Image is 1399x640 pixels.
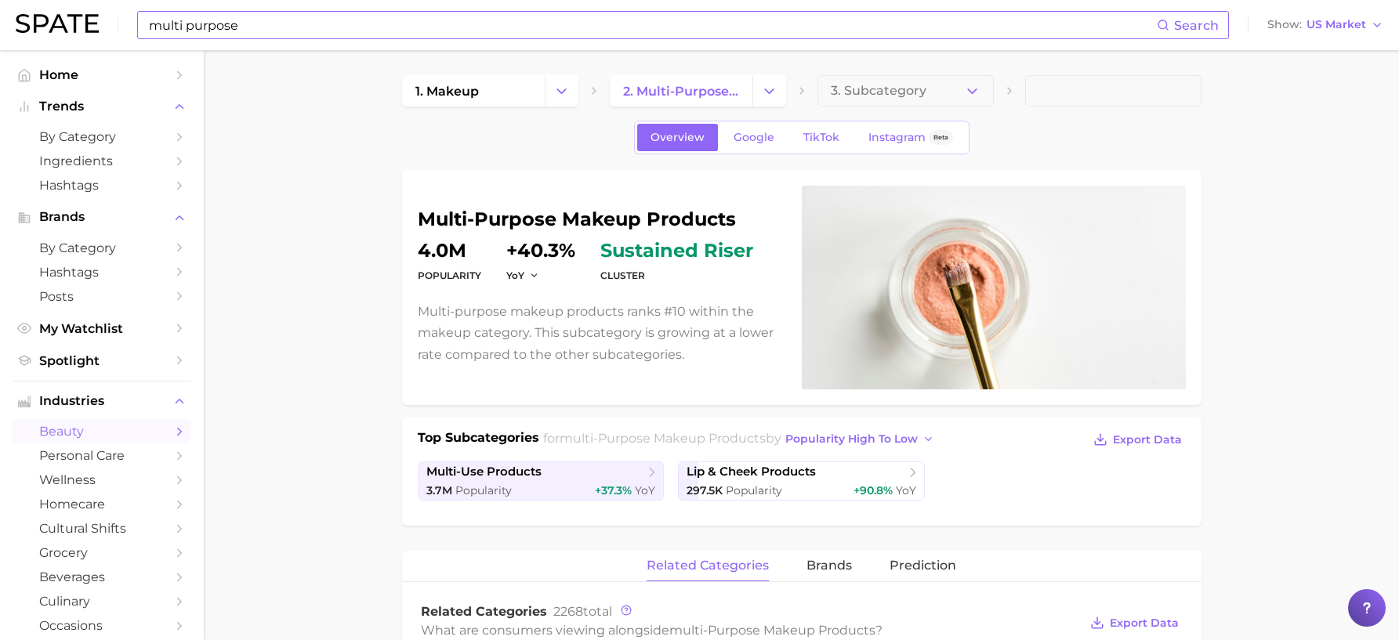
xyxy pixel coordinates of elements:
[560,431,766,446] span: multi-purpose makeup products
[890,559,956,573] span: Prediction
[543,431,939,446] span: for by
[610,75,752,107] a: 2. multi-purpose makeup products
[39,448,165,463] span: personal care
[418,461,665,501] a: multi-use products3.7m Popularity+37.3% YoY
[785,432,918,446] span: popularity high to low
[39,394,165,408] span: Industries
[854,483,893,497] span: +90.8%
[13,173,191,197] a: Hashtags
[506,269,540,282] button: YoY
[39,210,165,224] span: Brands
[734,131,774,144] span: Google
[933,131,948,144] span: Beta
[1307,20,1366,29] span: US Market
[13,468,191,492] a: wellness
[13,316,191,341] a: My Watchlist
[39,99,165,114] span: Trends
[553,604,612,619] span: total
[39,472,165,487] span: wellness
[1263,15,1387,35] button: ShowUS Market
[817,75,994,107] button: 3. Subcategory
[806,559,852,573] span: brands
[16,14,99,33] img: SPATE
[147,12,1157,38] input: Search here for a brand, industry, or ingredient
[421,604,547,619] span: Related Categories
[13,284,191,309] a: Posts
[635,483,655,497] span: YoY
[13,589,191,613] a: culinary
[13,443,191,468] a: personal care
[506,269,524,282] span: YoY
[637,124,718,151] a: Overview
[1113,433,1182,447] span: Export Data
[669,623,875,638] span: multi-purpose makeup products
[790,124,853,151] a: TikTok
[13,492,191,516] a: homecare
[13,260,191,284] a: Hashtags
[687,483,723,497] span: 297.5k
[418,428,539,452] h1: Top Subcategories
[39,265,165,280] span: Hashtags
[39,569,165,584] span: beverages
[418,301,783,365] p: Multi-purpose makeup products ranks #10 within the makeup category. This subcategory is growing a...
[13,613,191,638] a: occasions
[39,129,165,144] span: by Category
[13,95,191,118] button: Trends
[595,483,632,497] span: +37.3%
[39,240,165,255] span: by Category
[1086,612,1182,634] button: Export Data
[39,154,165,168] span: Ingredients
[781,428,939,450] button: popularity high to low
[720,124,788,151] a: Google
[600,241,753,260] span: sustained riser
[13,541,191,565] a: grocery
[623,84,739,99] span: 2. multi-purpose makeup products
[39,497,165,512] span: homecare
[426,483,452,497] span: 3.7m
[13,149,191,173] a: Ingredients
[39,521,165,536] span: cultural shifts
[506,241,575,260] dd: +40.3%
[1089,428,1185,450] button: Export Data
[13,349,191,373] a: Spotlight
[418,241,481,260] dd: 4.0m
[426,465,542,479] span: multi-use products
[687,465,816,479] span: lip & cheek products
[553,604,583,619] span: 2268
[418,266,481,285] dt: Popularity
[13,205,191,229] button: Brands
[39,321,165,336] span: My Watchlist
[39,545,165,560] span: grocery
[752,75,786,107] button: Change Category
[13,565,191,589] a: beverages
[455,483,512,497] span: Popularity
[726,483,782,497] span: Popularity
[13,125,191,149] a: by Category
[600,266,753,285] dt: cluster
[39,594,165,609] span: culinary
[647,559,769,573] span: related categories
[39,178,165,193] span: Hashtags
[1267,20,1302,29] span: Show
[1174,18,1219,33] span: Search
[868,131,926,144] span: Instagram
[402,75,545,107] a: 1. makeup
[415,84,479,99] span: 1. makeup
[545,75,578,107] button: Change Category
[39,67,165,82] span: Home
[896,483,916,497] span: YoY
[13,236,191,260] a: by Category
[831,84,926,98] span: 3. Subcategory
[678,461,925,501] a: lip & cheek products297.5k Popularity+90.8% YoY
[13,389,191,413] button: Industries
[13,419,191,443] a: beauty
[13,516,191,541] a: cultural shifts
[651,131,705,144] span: Overview
[1110,616,1179,630] span: Export Data
[39,424,165,439] span: beauty
[855,124,966,151] a: InstagramBeta
[39,289,165,304] span: Posts
[13,63,191,87] a: Home
[803,131,839,144] span: TikTok
[418,210,783,229] h1: multi-purpose makeup products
